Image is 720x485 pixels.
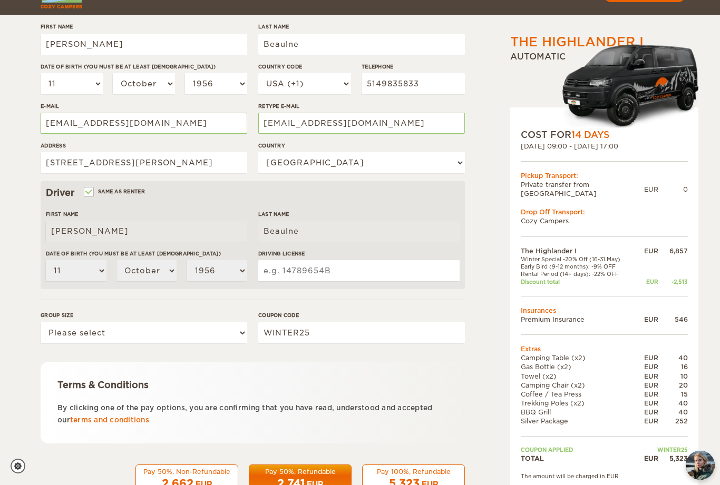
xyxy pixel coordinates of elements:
[521,353,637,362] td: Camping Table (x2)
[521,207,688,216] div: Drop Off Transport:
[521,408,637,417] td: BBQ Grill
[658,372,688,381] div: 10
[637,446,688,453] td: WINTER25
[521,270,637,278] td: Rental Period (14+ days): -22% OFF
[41,142,247,150] label: Address
[637,246,658,255] div: EUR
[258,23,465,31] label: Last Name
[658,417,688,425] div: 252
[521,128,688,141] div: COST FOR
[521,381,637,390] td: Camping Chair (x2)
[521,454,637,463] td: TOTAL
[658,390,688,399] div: 15
[521,362,637,371] td: Gas Bottle (x2)
[258,311,465,319] label: Coupon code
[521,446,637,453] td: Coupon applied
[637,390,658,399] div: EUR
[658,399,688,408] div: 40
[46,186,460,199] div: Driver
[510,33,644,51] div: The Highlander I
[571,130,609,140] span: 14 Days
[521,180,644,198] td: Private transfer from [GEOGRAPHIC_DATA]
[256,467,345,476] div: Pay 50%, Refundable
[41,23,247,31] label: First Name
[637,408,658,417] div: EUR
[521,390,637,399] td: Coffee / Tea Press
[658,362,688,371] div: 16
[658,408,688,417] div: 40
[258,34,465,55] input: e.g. Smith
[521,278,637,285] td: Discount total
[521,216,688,225] td: Cozy Campers
[46,221,247,242] input: e.g. William
[658,315,688,324] div: 546
[521,344,688,353] td: Extras
[41,102,247,110] label: E-mail
[686,451,715,480] img: Freyja at Cozy Campers
[644,185,658,194] div: EUR
[521,306,688,315] td: Insurances
[510,51,698,128] div: Automatic
[258,142,465,150] label: Country
[658,381,688,390] div: 20
[637,315,658,324] div: EUR
[369,467,458,476] div: Pay 100%, Refundable
[258,113,465,134] input: e.g. example@example.com
[521,472,688,480] div: The amount will be charged in EUR
[637,417,658,425] div: EUR
[521,246,637,255] td: The Highlander I
[41,311,247,319] label: Group size
[521,315,637,324] td: Premium Insurance
[637,353,658,362] div: EUR
[70,416,149,424] a: terms and conditions
[258,260,460,281] input: e.g. 14789654B
[521,372,637,381] td: Towel (x2)
[521,255,637,263] td: Winter Special -20% Off (16-31.May)
[11,459,32,473] a: Cookie settings
[258,221,460,242] input: e.g. Smith
[46,210,247,218] label: First Name
[46,250,247,258] label: Date of birth (You must be at least [DEMOGRAPHIC_DATA])
[362,73,465,94] input: e.g. 1 234 567 890
[57,402,448,427] p: By clicking one of the pay options, you are confirming that you have read, understood and accepte...
[521,263,637,270] td: Early Bird (9-12 months): -9% OFF
[658,246,688,255] div: 6,857
[258,63,351,71] label: Country Code
[258,210,460,218] label: Last Name
[41,34,247,55] input: e.g. William
[552,42,698,128] img: Cozy-3.png
[41,113,247,134] input: e.g. example@example.com
[637,399,658,408] div: EUR
[521,417,637,425] td: Silver Package
[41,63,247,71] label: Date of birth (You must be at least [DEMOGRAPHIC_DATA])
[85,190,92,196] input: Same as renter
[658,278,688,285] div: -2,513
[637,362,658,371] div: EUR
[658,454,688,463] div: 5,323
[686,451,715,480] button: chat-button
[658,353,688,362] div: 40
[637,454,658,463] div: EUR
[142,467,231,476] div: Pay 50%, Non-Refundable
[362,63,465,71] label: Telephone
[658,185,688,194] div: 0
[521,171,688,180] div: Pickup Transport:
[258,102,465,110] label: Retype E-mail
[637,381,658,390] div: EUR
[41,152,247,173] input: e.g. Street, City, Zip Code
[521,142,688,151] div: [DATE] 09:00 - [DATE] 17:00
[637,278,658,285] div: EUR
[521,399,637,408] td: Trekking Poles (x2)
[85,186,145,196] label: Same as renter
[637,372,658,381] div: EUR
[57,379,448,391] div: Terms & Conditions
[258,250,460,258] label: Driving License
